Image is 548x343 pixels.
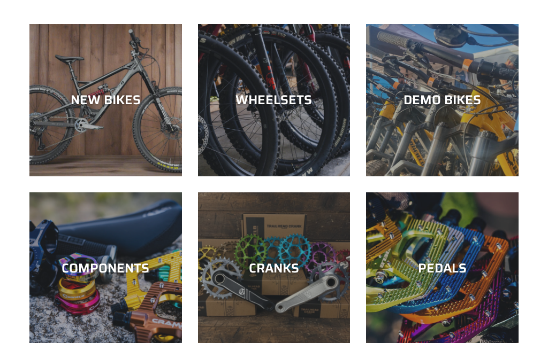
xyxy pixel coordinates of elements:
[198,25,351,177] a: WHEELSETS
[366,25,519,177] a: DEMO BIKES
[198,261,351,277] div: CRANKS
[29,25,182,177] a: NEW BIKES
[366,93,519,108] div: DEMO BIKES
[366,261,519,277] div: PEDALS
[29,261,182,277] div: COMPONENTS
[198,93,351,108] div: WHEELSETS
[29,93,182,108] div: NEW BIKES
